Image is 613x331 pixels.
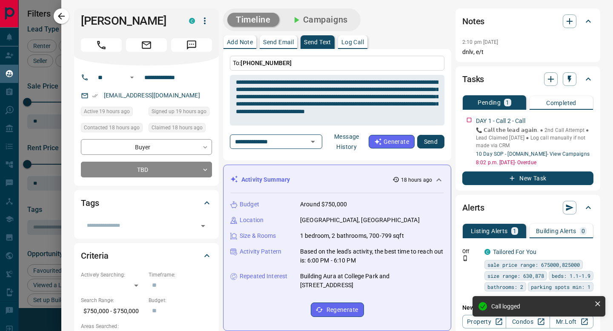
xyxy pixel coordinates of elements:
[462,171,593,185] button: New Task
[240,272,287,281] p: Repeated Interest
[462,69,593,89] div: Tasks
[241,175,290,184] p: Activity Summary
[493,248,536,255] a: Tailored For You
[476,151,590,157] a: 10 Day SOP - [DOMAIN_NAME]- View Campaigns
[240,231,276,240] p: Size & Rooms
[300,272,444,290] p: Building Aura at College Park and [STREET_ADDRESS]
[81,123,144,135] div: Mon Aug 11 2025
[197,220,209,232] button: Open
[304,39,331,45] p: Send Text
[417,135,444,148] button: Send
[552,271,590,280] span: beds: 1.1-1.9
[462,303,593,312] p: New Alert:
[471,228,508,234] p: Listing Alerts
[462,48,593,57] p: dnlv, e/t
[81,14,176,28] h1: [PERSON_NAME]
[484,249,490,255] div: condos.ca
[531,282,590,291] span: parking spots min: 1
[462,248,479,255] p: Off
[476,117,525,126] p: DAY 1 - Call 2 - Call
[462,197,593,218] div: Alerts
[341,39,364,45] p: Log Call
[513,228,516,234] p: 1
[546,100,576,106] p: Completed
[240,200,259,209] p: Budget
[84,107,130,116] span: Active 19 hours ago
[81,297,144,304] p: Search Range:
[81,162,212,177] div: TBD
[263,39,294,45] p: Send Email
[487,260,580,269] span: sale price range: 675000,825000
[240,216,264,225] p: Location
[81,196,99,210] h2: Tags
[369,135,415,148] button: Generate
[487,282,523,291] span: bathrooms: 2
[307,136,319,148] button: Open
[300,231,404,240] p: 1 bedroom, 2 bathrooms, 700-799 sqft
[189,18,195,24] div: condos.ca
[241,60,292,66] span: [PHONE_NUMBER]
[325,130,369,154] button: Message History
[300,216,420,225] p: [GEOGRAPHIC_DATA], [GEOGRAPHIC_DATA]
[149,123,212,135] div: Mon Aug 11 2025
[283,13,356,27] button: Campaigns
[149,107,212,119] div: Mon Aug 11 2025
[227,39,253,45] p: Add Note
[81,245,212,266] div: Criteria
[149,271,212,279] p: Timeframe:
[401,176,432,184] p: 18 hours ago
[92,93,98,99] svg: Email Verified
[462,255,468,261] svg: Push Notification Only
[581,228,585,234] p: 0
[81,139,212,155] div: Buyer
[506,100,509,106] p: 1
[462,315,506,328] a: Property
[462,72,484,86] h2: Tasks
[152,123,203,132] span: Claimed 18 hours ago
[476,126,593,149] p: 📞 𝗖𝗮𝗹𝗹 𝘁𝗵𝗲 𝗹𝗲𝗮𝗱 𝗮𝗴𝗮𝗶𝗻. ● 2nd Call Attempt ● Lead Claimed [DATE] ‎● Log call manually if not made ...
[149,297,212,304] p: Budget:
[104,92,200,99] a: [EMAIL_ADDRESS][DOMAIN_NAME]
[230,56,444,71] p: To:
[81,322,212,330] p: Areas Searched:
[462,39,498,45] p: 2:10 pm [DATE]
[127,72,137,83] button: Open
[81,271,144,279] p: Actively Searching:
[84,123,140,132] span: Contacted 18 hours ago
[462,14,484,28] h2: Notes
[536,228,576,234] p: Building Alerts
[462,201,484,214] h2: Alerts
[311,302,364,317] button: Regenerate
[462,11,593,31] div: Notes
[152,107,206,116] span: Signed up 19 hours ago
[126,38,167,52] span: Email
[300,247,444,265] p: Based on the lead's activity, the best time to reach out is: 6:00 PM - 6:10 PM
[81,38,122,52] span: Call
[81,304,144,318] p: $750,000 - $750,000
[300,200,347,209] p: Around $750,000
[227,13,279,27] button: Timeline
[491,303,591,310] div: Call logged
[81,193,212,213] div: Tags
[240,247,281,256] p: Activity Pattern
[230,172,444,188] div: Activity Summary18 hours ago
[81,107,144,119] div: Mon Aug 11 2025
[171,38,212,52] span: Message
[476,159,593,166] p: 8:02 p.m. [DATE] - Overdue
[81,249,109,263] h2: Criteria
[487,271,544,280] span: size range: 630,878
[478,100,501,106] p: Pending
